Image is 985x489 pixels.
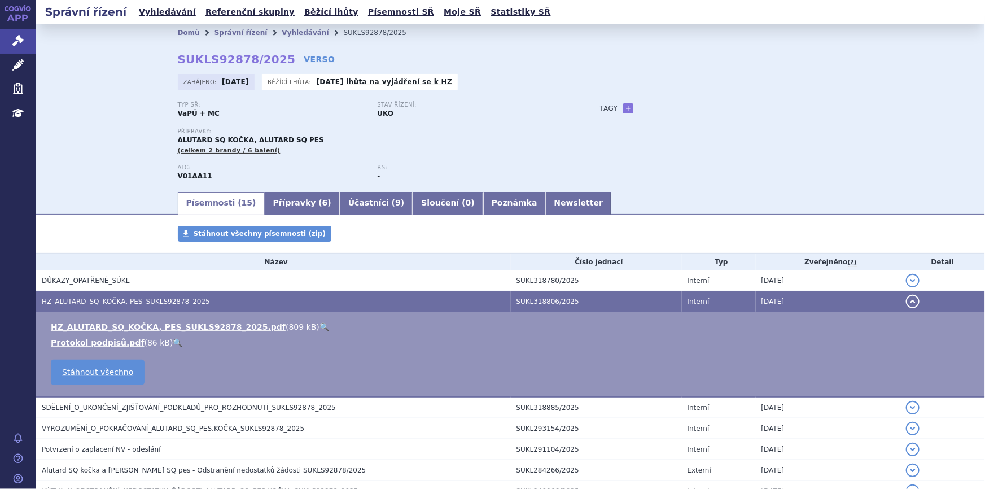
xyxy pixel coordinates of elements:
[682,254,756,270] th: Typ
[688,466,711,474] span: Externí
[36,254,511,270] th: Název
[36,4,135,20] h2: Správní řízení
[340,192,413,215] a: Účastníci (9)
[688,277,710,285] span: Interní
[623,103,633,113] a: +
[365,5,437,20] a: Písemnosti SŘ
[178,29,200,37] a: Domů
[344,24,421,41] li: SUKLS92878/2025
[600,102,618,115] h3: Tagy
[487,5,554,20] a: Statistiky SŘ
[346,78,452,86] a: lhůta na vyjádření se k HZ
[42,466,366,474] span: Alutard SQ kočka a Alutard SQ pes - Odstranění nedostatků žádosti SUKLS92878/2025
[378,172,380,180] strong: -
[546,192,612,215] a: Newsletter
[214,29,268,37] a: Správní řízení
[178,128,577,135] p: Přípravky:
[178,53,296,66] strong: SUKLS92878/2025
[413,192,483,215] a: Sloučení (0)
[42,277,129,285] span: DŮKAZY_OPATŘENÉ_SÚKL
[51,360,145,385] a: Stáhnout všechno
[51,338,145,347] a: Protokol podpisů.pdf
[900,254,985,270] th: Detail
[756,439,900,460] td: [DATE]
[906,274,920,287] button: detail
[688,446,710,453] span: Interní
[178,110,220,117] strong: VaPÚ + MC
[178,226,332,242] a: Stáhnout všechny písemnosti (zip)
[906,443,920,456] button: detail
[194,230,326,238] span: Stáhnout všechny písemnosti (zip)
[289,322,317,331] span: 809 kB
[178,172,212,180] strong: ZVÍŘECÍ ALERGENY
[906,422,920,435] button: detail
[906,295,920,308] button: detail
[395,198,401,207] span: 9
[511,439,682,460] td: SUKL291104/2025
[173,338,182,347] a: 🔍
[440,5,484,20] a: Moje SŘ
[756,270,900,291] td: [DATE]
[135,5,199,20] a: Vyhledávání
[316,77,452,86] p: -
[688,425,710,433] span: Interní
[51,337,974,348] li: ( )
[322,198,328,207] span: 6
[378,164,566,171] p: RS:
[282,29,329,37] a: Vyhledávání
[688,298,710,305] span: Interní
[466,198,471,207] span: 0
[511,418,682,439] td: SUKL293154/2025
[511,291,682,312] td: SUKL318806/2025
[756,291,900,312] td: [DATE]
[42,425,304,433] span: VYROZUMĚNÍ_O_POKRAČOVÁNÍ_ALUTARD_SQ_PES,KOČKA_SUKLS92878_2025
[178,136,324,144] span: ALUTARD SQ KOČKA, ALUTARD SQ PES
[483,192,546,215] a: Poznámka
[202,5,298,20] a: Referenční skupiny
[756,254,900,270] th: Zveřejněno
[178,192,265,215] a: Písemnosti (15)
[222,78,249,86] strong: [DATE]
[51,322,286,331] a: HZ_ALUTARD_SQ_KOČKA, PES_SUKLS92878_2025.pdf
[511,254,682,270] th: Číslo jednací
[378,110,394,117] strong: UKO
[304,54,335,65] a: VERSO
[42,404,336,412] span: SDĚLENÍ_O_UKONČENÍ_ZJIŠŤOVÁNÍ_PODKLADŮ_PRO_ROZHODNUTÍ_SUKLS92878_2025
[511,460,682,481] td: SUKL284266/2025
[688,404,710,412] span: Interní
[906,464,920,477] button: detail
[316,78,343,86] strong: [DATE]
[242,198,252,207] span: 15
[178,164,366,171] p: ATC:
[756,460,900,481] td: [DATE]
[906,401,920,414] button: detail
[147,338,170,347] span: 86 kB
[51,321,974,333] li: ( )
[268,77,313,86] span: Běžící lhůta:
[319,322,329,331] a: 🔍
[265,192,340,215] a: Přípravky (6)
[301,5,362,20] a: Běžící lhůty
[42,298,210,305] span: HZ_ALUTARD_SQ_KOČKA, PES_SUKLS92878_2025
[178,102,366,108] p: Typ SŘ:
[183,77,219,86] span: Zahájeno:
[756,418,900,439] td: [DATE]
[756,397,900,418] td: [DATE]
[511,270,682,291] td: SUKL318780/2025
[42,446,161,453] span: Potvrzení o zaplacení NV - odeslání
[848,259,857,267] abbr: (?)
[178,147,281,154] span: (celkem 2 brandy / 6 balení)
[511,397,682,418] td: SUKL318885/2025
[378,102,566,108] p: Stav řízení:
